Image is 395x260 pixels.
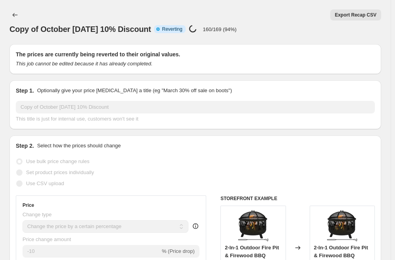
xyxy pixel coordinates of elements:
[326,210,358,241] img: V0671440098_main_80x.png
[330,9,381,20] button: Export Recap CSV
[16,61,152,67] i: This job cannot be edited because it has already completed.
[192,222,199,230] div: help
[23,245,160,258] input: -15
[23,212,52,217] span: Change type
[37,142,121,150] p: Select how the prices should change
[37,87,232,95] p: Optionally give your price [MEDICAL_DATA] a title (eg "March 30% off sale on boots")
[23,236,71,242] span: Price change amount
[162,248,195,254] span: % (Price drop)
[16,50,375,58] h2: The prices are currently being reverted to their original values.
[26,169,94,175] span: Set product prices individually
[162,26,182,32] span: Reverting
[16,101,375,113] input: 30% off holiday sale
[9,25,151,33] span: Copy of October [DATE] 10% Discount
[26,180,64,186] span: Use CSV upload
[335,12,376,18] span: Export Recap CSV
[203,26,237,32] p: 160/169 (94%)
[16,142,34,150] h2: Step 2.
[16,87,34,95] h2: Step 1.
[23,202,34,208] h3: Price
[9,9,21,20] button: Price change jobs
[237,210,269,241] img: V0671440098_main_80x.png
[16,116,138,122] span: This title is just for internal use, customers won't see it
[26,158,89,164] span: Use bulk price change rules
[220,195,375,202] h6: STOREFRONT EXAMPLE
